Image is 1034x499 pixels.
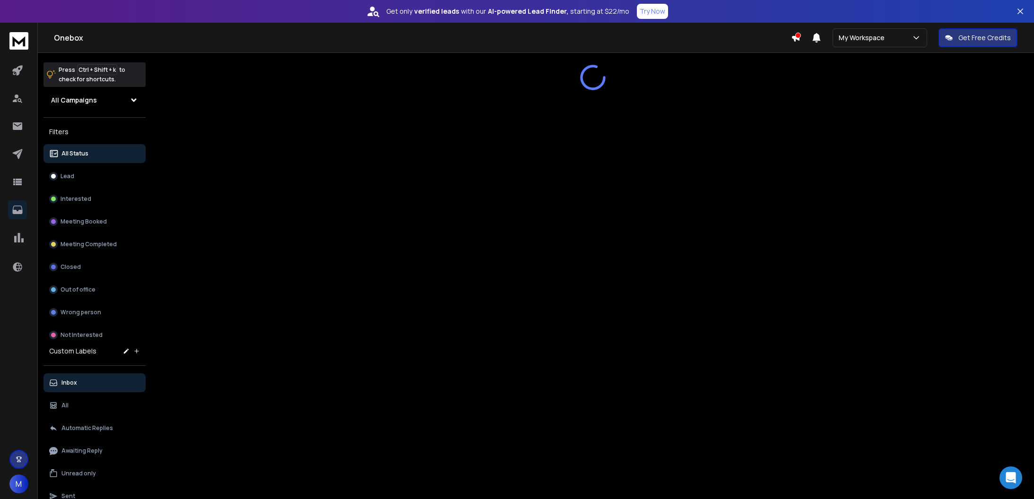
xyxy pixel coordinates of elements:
button: Meeting Completed [43,235,146,254]
button: Lead [43,167,146,186]
p: Inbox [61,379,77,387]
p: All [61,402,69,409]
button: All [43,396,146,415]
p: Get only with our starting at $22/mo [386,7,629,16]
p: Out of office [61,286,96,293]
p: My Workspace [839,33,888,43]
p: Interested [61,195,91,203]
button: Closed [43,258,146,276]
button: Try Now [637,4,668,19]
span: Ctrl + Shift + k [77,64,117,75]
p: Get Free Credits [958,33,1011,43]
p: Meeting Booked [61,218,107,225]
button: Awaiting Reply [43,441,146,460]
div: Open Intercom Messenger [999,466,1022,489]
p: Unread only [61,470,96,477]
button: All Campaigns [43,91,146,110]
h1: Onebox [54,32,791,43]
button: Meeting Booked [43,212,146,231]
button: M [9,474,28,493]
p: Press to check for shortcuts. [59,65,125,84]
button: Unread only [43,464,146,483]
h1: All Campaigns [51,95,97,105]
p: Not Interested [61,331,103,339]
strong: verified leads [414,7,459,16]
button: Wrong person [43,303,146,322]
p: Automatic Replies [61,424,113,432]
p: All Status [61,150,88,157]
p: Meeting Completed [61,241,117,248]
p: Wrong person [61,309,101,316]
button: Interested [43,189,146,208]
p: Try Now [640,7,665,16]
img: logo [9,32,28,50]
h3: Filters [43,125,146,138]
button: Automatic Replies [43,419,146,438]
button: All Status [43,144,146,163]
button: Not Interested [43,326,146,344]
p: Awaiting Reply [61,447,103,455]
p: Closed [61,263,81,271]
button: Out of office [43,280,146,299]
h3: Custom Labels [49,346,96,356]
button: Inbox [43,373,146,392]
p: Lead [61,172,74,180]
strong: AI-powered Lead Finder, [488,7,568,16]
button: Get Free Credits [938,28,1017,47]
